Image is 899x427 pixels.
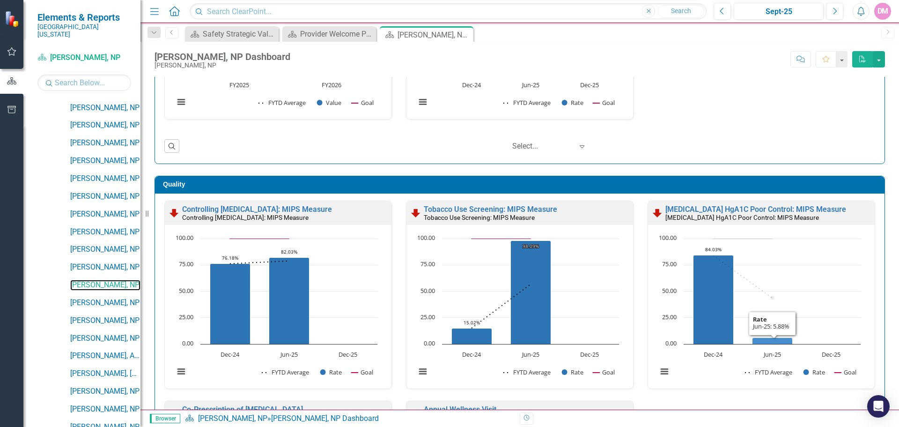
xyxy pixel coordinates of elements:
[70,351,140,361] a: [PERSON_NAME], APRN
[70,138,140,149] a: [PERSON_NAME], NP
[451,328,492,344] path: Dec-24, 15.01597444. Rate.
[155,52,290,62] div: [PERSON_NAME], NP Dashboard
[398,29,471,41] div: [PERSON_NAME], NP Dashboard
[658,365,671,378] button: View chart menu, Chart
[737,6,820,17] div: Sept-25
[169,407,180,419] img: Not Defined
[464,319,480,326] text: 15.02%
[503,98,552,107] button: Show FYTD Average
[187,28,276,40] a: Safety Strategic Value Dashboard
[182,405,303,414] a: Co-Prescription of [MEDICAL_DATA]
[258,98,307,107] button: Show FYTD Average
[175,365,188,378] button: View chart menu, Chart
[228,237,291,240] g: Goal, series 3 of 3. Line with 3 data points.
[470,237,532,240] g: Goal, series 3 of 3. Line with 3 data points.
[416,96,429,109] button: View chart menu, Chart
[317,98,341,107] button: Show Value
[657,5,704,18] button: Search
[182,339,193,347] text: 0.00
[280,350,298,359] text: Jun-25
[693,239,832,345] g: Rate, series 2 of 3. Bar series with 3 bars.
[693,255,733,344] path: Dec-24, 84.02777778. Rate.
[155,62,290,69] div: [PERSON_NAME], NP
[182,214,309,221] small: Controlling [MEDICAL_DATA]: MIPS Measure
[70,209,140,220] a: [PERSON_NAME], NP
[70,404,140,415] a: [PERSON_NAME], NP
[285,28,374,40] a: Provider Welcome Page
[198,414,267,423] a: [PERSON_NAME], NP
[411,234,628,386] div: Chart. Highcharts interactive chart.
[70,103,140,113] a: [PERSON_NAME], NP
[176,233,193,242] text: 100.00
[665,214,819,221] small: [MEDICAL_DATA] HgA1C Poor Control: MIPS Measure
[659,233,677,242] text: 100.00
[70,315,140,326] a: [PERSON_NAME], NP
[521,81,539,89] text: Jun-25
[169,207,180,218] img: Below Plan
[562,98,583,107] button: Show Rate
[222,255,238,261] text: 76.18%
[580,350,599,359] text: Dec-25
[762,350,781,359] text: Jun-25
[70,173,140,184] a: [PERSON_NAME], NP
[70,386,140,397] a: [PERSON_NAME], NP
[70,120,140,131] a: [PERSON_NAME], NP
[169,234,387,386] div: Chart. Highcharts interactive chart.
[182,205,332,214] a: Controlling [MEDICAL_DATA]: MIPS Measure
[262,368,310,376] button: Show FYTD Average
[462,350,481,359] text: Dec-24
[70,280,140,291] a: [PERSON_NAME], NP
[745,368,793,376] button: Show FYTD Average
[874,3,891,20] button: DM
[652,207,663,218] img: Below Plan
[70,298,140,308] a: [PERSON_NAME], NP
[179,260,193,268] text: 75.00
[229,81,249,89] text: FY2025
[271,414,379,423] div: [PERSON_NAME], NP Dashboard
[653,234,870,386] div: Chart. Highcharts interactive chart.
[70,227,140,238] a: [PERSON_NAME], NP
[462,81,481,89] text: Dec-24
[339,350,357,359] text: Dec-25
[420,313,435,321] text: 25.00
[70,368,140,379] a: [PERSON_NAME], [GEOGRAPHIC_DATA]
[523,243,539,249] text: 98.09%
[822,350,840,359] text: Dec-25
[352,98,374,107] button: Show Goal
[70,262,140,273] a: [PERSON_NAME], NP
[704,350,723,359] text: Dec-24
[705,246,722,253] text: 84.03%
[70,333,140,344] a: [PERSON_NAME], NP
[662,260,677,268] text: 75.00
[37,12,131,23] span: Elements & Reports
[190,3,707,20] input: Search ClearPoint...
[179,313,193,321] text: 25.00
[322,81,341,89] text: FY2026
[269,257,309,344] path: Jun-25, 82.02614379. Rate.
[503,368,552,376] button: Show FYTD Average
[169,234,382,386] svg: Interactive chart
[734,3,824,20] button: Sept-25
[593,368,615,376] button: Show Goal
[320,368,342,376] button: Show Rate
[752,337,792,344] path: Jun-25, 5.88235294. Rate.
[665,205,846,214] a: [MEDICAL_DATA] HgA1C Poor Control: MIPS Measure
[770,296,774,300] path: Jun-25, 43.77104377. FYTD Average.
[37,23,131,38] small: [GEOGRAPHIC_DATA][US_STATE]
[70,244,140,255] a: [PERSON_NAME], NP
[420,286,435,295] text: 50.00
[420,260,435,268] text: 75.00
[662,313,677,321] text: 25.00
[163,181,880,188] h3: Quality
[417,233,435,242] text: 100.00
[5,10,21,27] img: ClearPoint Strategy
[221,350,240,359] text: Dec-24
[210,263,251,344] path: Dec-24, 76.17801047. Rate.
[150,414,180,423] span: Browser
[37,75,131,91] input: Search Below...
[424,205,557,214] a: Tobacco Use Screening: MIPS Measure
[803,368,825,376] button: Show Rate
[70,191,140,202] a: [PERSON_NAME], NP
[281,248,297,255] text: 82.03%
[662,286,677,295] text: 50.00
